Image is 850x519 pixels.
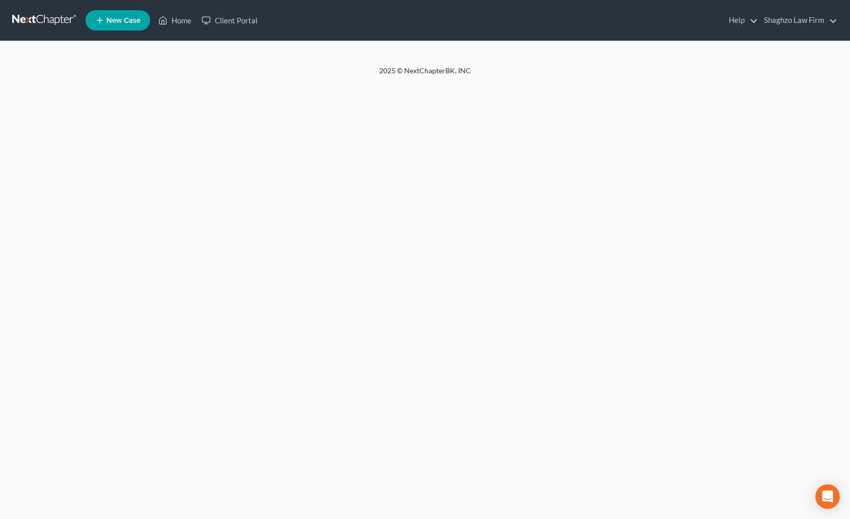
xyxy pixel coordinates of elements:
[724,11,758,30] a: Help
[135,66,715,84] div: 2025 © NextChapterBK, INC
[153,11,196,30] a: Home
[759,11,837,30] a: Shaghzo Law Firm
[815,484,840,509] div: Open Intercom Messenger
[196,11,263,30] a: Client Portal
[86,10,150,31] new-legal-case-button: New Case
